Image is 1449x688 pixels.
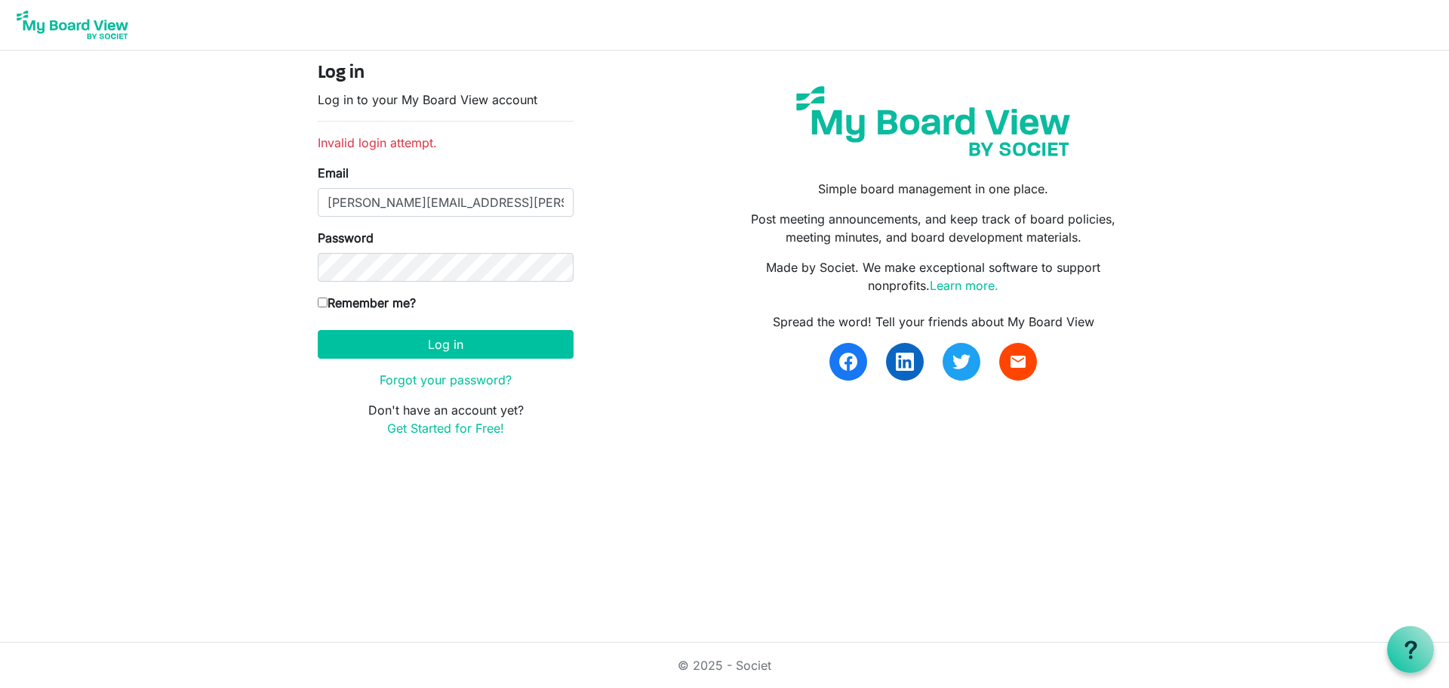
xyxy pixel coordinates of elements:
[1009,353,1027,371] span: email
[896,353,914,371] img: linkedin.svg
[380,372,512,387] a: Forgot your password?
[736,313,1131,331] div: Spread the word! Tell your friends about My Board View
[318,401,574,437] p: Don't have an account yet?
[736,258,1131,295] p: Made by Societ. We make exceptional software to support nonprofits.
[736,210,1131,246] p: Post meeting announcements, and keep track of board policies, meeting minutes, and board developm...
[12,6,133,44] img: My Board View Logo
[736,180,1131,198] p: Simple board management in one place.
[930,278,998,293] a: Learn more.
[999,343,1037,381] a: email
[678,658,771,673] a: © 2025 - Societ
[839,353,857,371] img: facebook.svg
[785,75,1081,168] img: my-board-view-societ.svg
[318,330,574,359] button: Log in
[318,91,574,109] p: Log in to your My Board View account
[952,353,971,371] img: twitter.svg
[318,229,374,247] label: Password
[318,298,328,307] input: Remember me?
[318,164,349,182] label: Email
[318,294,416,312] label: Remember me?
[318,63,574,85] h4: Log in
[318,134,574,152] li: Invalid login attempt.
[387,421,504,436] a: Get Started for Free!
